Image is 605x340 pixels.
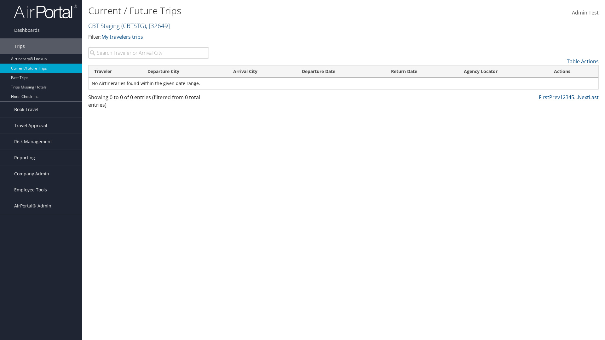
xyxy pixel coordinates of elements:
[14,150,35,166] span: Reporting
[567,58,599,65] a: Table Actions
[572,3,599,23] a: Admin Test
[14,198,51,214] span: AirPortal® Admin
[121,21,146,30] span: ( CBTSTG )
[146,21,170,30] span: , [ 32649 ]
[563,94,566,101] a: 2
[385,65,458,78] th: Return Date: activate to sort column ascending
[14,38,25,54] span: Trips
[88,4,429,17] h1: Current / Future Trips
[14,4,77,19] img: airportal-logo.png
[228,65,296,78] th: Arrival City: activate to sort column ascending
[14,166,49,182] span: Company Admin
[574,94,578,101] span: …
[568,94,571,101] a: 4
[539,94,549,101] a: First
[89,78,598,89] td: No Airtineraries found within the given date range.
[560,94,563,101] a: 1
[142,65,228,78] th: Departure City: activate to sort column ascending
[566,94,568,101] a: 3
[589,94,599,101] a: Last
[548,65,598,78] th: Actions
[296,65,385,78] th: Departure Date: activate to sort column descending
[14,118,47,133] span: Travel Approval
[14,22,40,38] span: Dashboards
[571,94,574,101] a: 5
[572,9,599,16] span: Admin Test
[549,94,560,101] a: Prev
[14,182,47,198] span: Employee Tools
[578,94,589,101] a: Next
[89,65,142,78] th: Traveler: activate to sort column ascending
[88,33,429,41] p: Filter:
[14,102,38,117] span: Book Travel
[14,134,52,150] span: Risk Management
[101,33,143,40] a: My travelers trips
[88,21,170,30] a: CBT Staging
[88,47,209,59] input: Search Traveler or Arrival City
[458,65,548,78] th: Agency Locator: activate to sort column ascending
[88,93,209,112] div: Showing 0 to 0 of 0 entries (filtered from 0 total entries)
